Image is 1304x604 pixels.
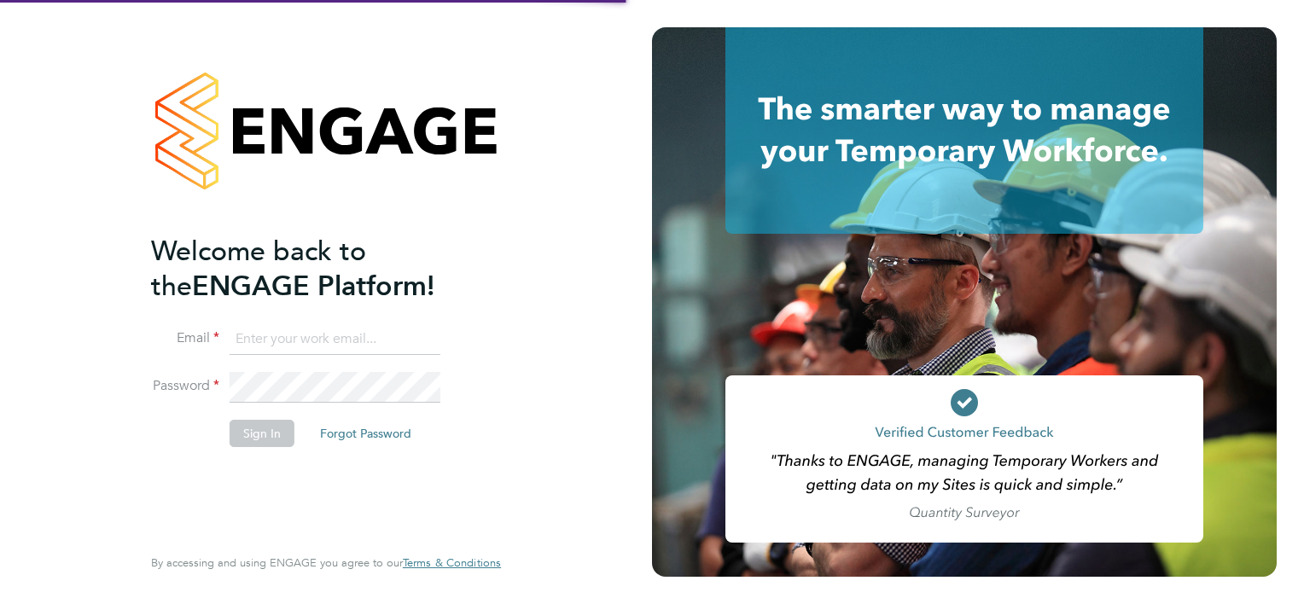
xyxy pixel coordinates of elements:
[230,420,294,447] button: Sign In
[151,234,484,304] h2: ENGAGE Platform!
[151,555,501,570] span: By accessing and using ENGAGE you agree to our
[230,324,440,355] input: Enter your work email...
[306,420,425,447] button: Forgot Password
[403,555,501,570] span: Terms & Conditions
[403,556,501,570] a: Terms & Conditions
[151,329,219,347] label: Email
[151,235,366,303] span: Welcome back to the
[151,377,219,395] label: Password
